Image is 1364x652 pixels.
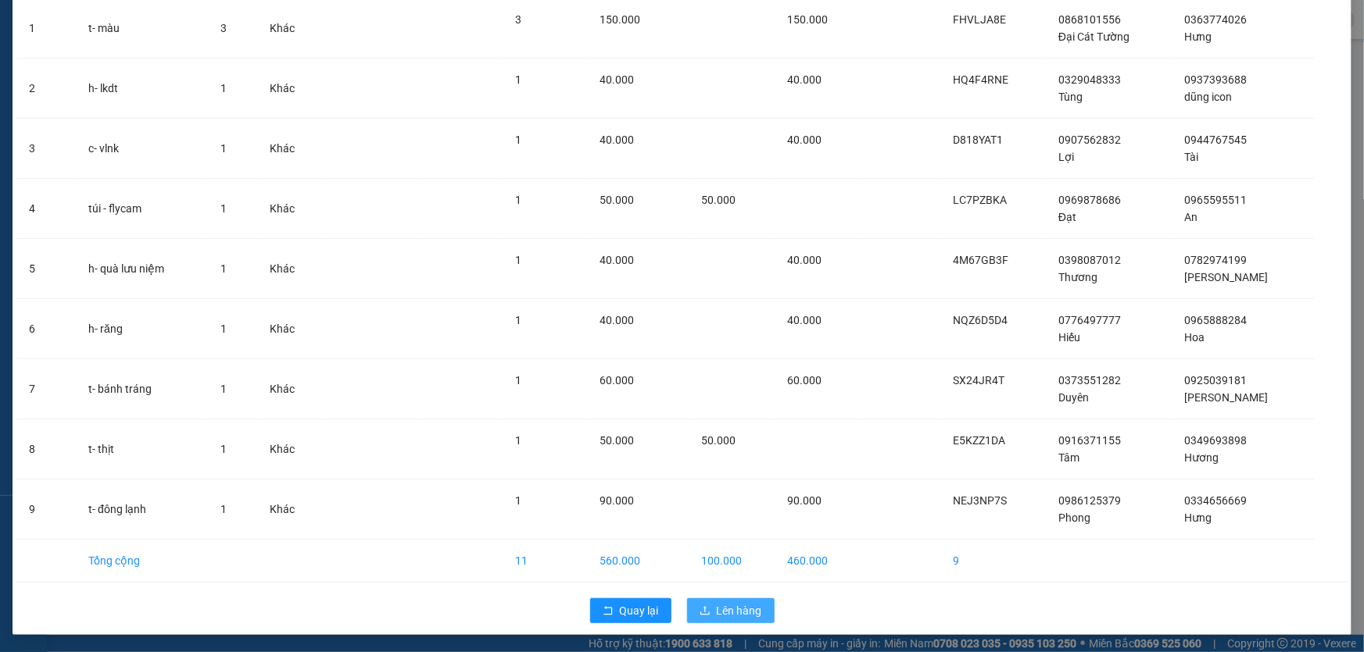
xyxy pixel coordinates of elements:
[76,419,208,479] td: t- thịt
[702,434,736,447] span: 50.000
[1185,134,1248,146] span: 0944767545
[1185,13,1248,26] span: 0363774026
[515,134,521,146] span: 1
[1058,271,1097,283] span: Thương
[953,13,1006,26] span: FHVLJA8E
[1185,211,1198,223] span: An
[16,59,76,119] td: 2
[702,194,736,206] span: 50.000
[515,494,521,507] span: 1
[76,540,208,583] td: Tổng cộng
[603,605,614,618] span: rollback
[150,9,224,26] span: D28FF7WH
[788,73,822,86] span: 40.000
[1058,331,1080,344] span: Hiếu
[6,99,105,116] strong: Phiếu gửi hàng
[953,434,1005,447] span: E5KZZ1DA
[600,134,635,146] span: 40.000
[940,540,1046,583] td: 9
[1185,73,1248,86] span: 0937393688
[600,73,635,86] span: 40.000
[1058,30,1130,43] span: Đại Cát Tường
[220,202,227,215] span: 1
[788,374,822,387] span: 60.000
[16,119,76,179] td: 3
[515,314,521,326] span: 1
[1058,194,1121,206] span: 0969878686
[1058,494,1121,507] span: 0986125379
[1058,73,1121,86] span: 0329048333
[6,71,77,86] span: 0968278298
[16,479,76,540] td: 9
[257,179,323,239] td: Khác
[1058,511,1090,524] span: Phong
[1058,434,1121,447] span: 0916371155
[16,299,76,359] td: 6
[600,194,635,206] span: 50.000
[1058,134,1121,146] span: 0907562832
[257,479,323,540] td: Khác
[1058,151,1074,163] span: Lợi
[1058,391,1089,404] span: Duyên
[1185,391,1269,404] span: [PERSON_NAME]
[257,419,323,479] td: Khác
[220,503,227,515] span: 1
[257,359,323,419] td: Khác
[788,254,822,266] span: 40.000
[76,119,208,179] td: c- vlnk
[953,73,1008,86] span: HQ4F4RNE
[220,22,227,34] span: 3
[515,13,521,26] span: 3
[1185,434,1248,447] span: 0349693898
[953,194,1007,206] span: LC7PZBKA
[600,494,635,507] span: 90.000
[620,602,659,619] span: Quay lại
[1058,314,1121,326] span: 0776497777
[515,73,521,86] span: 1
[600,434,635,447] span: 50.000
[953,254,1008,266] span: 4M67GB3F
[687,598,775,623] button: uploadLên hàng
[257,239,323,299] td: Khác
[220,142,227,155] span: 1
[16,419,76,479] td: 8
[788,13,829,26] span: 150.000
[1185,271,1269,283] span: [PERSON_NAME]
[1185,451,1219,464] span: Hương
[717,602,762,619] span: Lên hàng
[1185,374,1248,387] span: 0925039181
[220,443,227,455] span: 1
[163,99,211,116] span: Gò Vấp
[600,314,635,326] span: 40.000
[1058,13,1121,26] span: 0868101556
[76,179,208,239] td: túi - flycam
[700,605,711,618] span: upload
[953,374,1004,387] span: SX24JR4T
[76,299,208,359] td: h- răng
[1185,151,1199,163] span: Tài
[1185,254,1248,266] span: 0782974199
[600,13,641,26] span: 150.000
[515,434,521,447] span: 1
[76,359,208,419] td: t- bánh tráng
[76,479,208,540] td: t- đông lạnh
[1185,194,1248,206] span: 0965595511
[1058,451,1079,464] span: Tâm
[600,374,635,387] span: 60.000
[1058,374,1121,387] span: 0373551282
[76,239,208,299] td: h- quà lưu niệm
[503,540,588,583] td: 11
[953,494,1007,507] span: NEJ3NP7S
[588,540,689,583] td: 560.000
[600,254,635,266] span: 40.000
[515,374,521,387] span: 1
[788,314,822,326] span: 40.000
[515,254,521,266] span: 1
[257,59,323,119] td: Khác
[147,28,199,80] img: qr-code
[1185,314,1248,326] span: 0965888284
[1185,511,1212,524] span: Hưng
[1058,91,1083,103] span: Tùng
[257,299,323,359] td: Khác
[953,134,1003,146] span: D818YAT1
